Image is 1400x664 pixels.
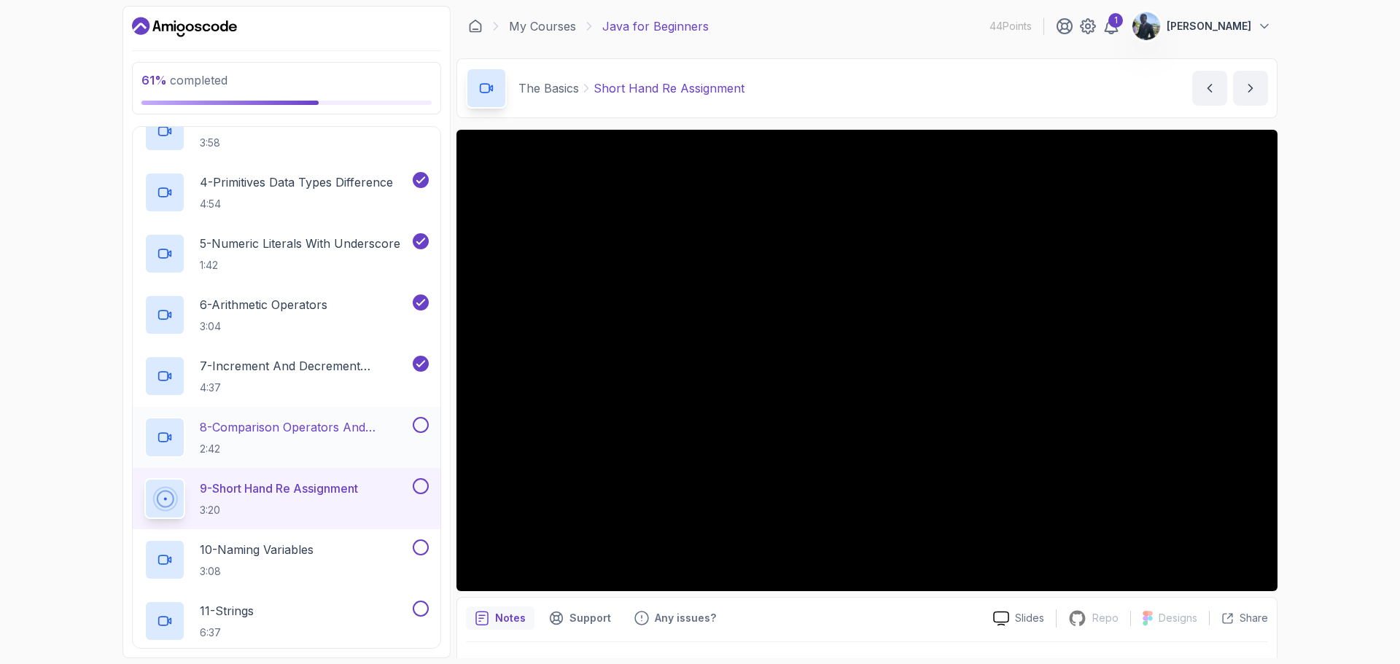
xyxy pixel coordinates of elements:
[144,478,429,519] button: 9-Short Hand Re Assignment3:20
[509,17,576,35] a: My Courses
[144,601,429,641] button: 11-Strings6:37
[594,79,744,97] p: Short Hand Re Assignment
[200,503,358,517] p: 3:20
[626,606,725,630] button: Feedback button
[1132,12,1160,40] img: user profile image
[200,357,410,375] p: 7 - Increment And Decrement Operators
[456,130,1277,591] iframe: 9 - Short hand re assignment
[200,258,400,273] p: 1:42
[200,296,327,313] p: 6 - Arithmetic Operators
[200,235,400,252] p: 5 - Numeric Literals With Underscore
[200,197,393,211] p: 4:54
[141,73,227,87] span: completed
[495,611,526,625] p: Notes
[144,356,429,397] button: 7-Increment And Decrement Operators4:37
[655,611,716,625] p: Any issues?
[200,136,261,150] p: 3:58
[144,233,429,274] button: 5-Numeric Literals With Underscore1:42
[144,111,429,152] button: 3-Variables3:58
[141,73,167,87] span: 61 %
[200,602,254,620] p: 11 - Strings
[540,606,620,630] button: Support button
[466,606,534,630] button: notes button
[602,17,709,35] p: Java for Beginners
[200,173,393,191] p: 4 - Primitives Data Types Difference
[200,380,410,395] p: 4:37
[989,19,1032,34] p: 44 Points
[468,19,483,34] a: Dashboard
[1092,611,1119,625] p: Repo
[1192,71,1227,106] button: previous content
[200,480,358,497] p: 9 - Short Hand Re Assignment
[200,564,314,579] p: 3:08
[1108,13,1123,28] div: 1
[569,611,611,625] p: Support
[200,442,410,456] p: 2:42
[200,319,327,334] p: 3:04
[144,417,429,458] button: 8-Comparison Operators and Booleans2:42
[1233,71,1268,106] button: next content
[1159,611,1197,625] p: Designs
[200,418,410,436] p: 8 - Comparison Operators and Booleans
[1132,12,1272,41] button: user profile image[PERSON_NAME]
[144,294,429,335] button: 6-Arithmetic Operators3:04
[1015,611,1044,625] p: Slides
[132,15,237,39] a: Dashboard
[981,611,1056,626] a: Slides
[1167,19,1251,34] p: [PERSON_NAME]
[200,541,314,558] p: 10 - Naming Variables
[518,79,579,97] p: The Basics
[144,172,429,213] button: 4-Primitives Data Types Difference4:54
[1102,17,1120,35] a: 1
[1209,611,1268,625] button: Share
[200,625,254,640] p: 6:37
[1240,611,1268,625] p: Share
[144,539,429,580] button: 10-Naming Variables3:08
